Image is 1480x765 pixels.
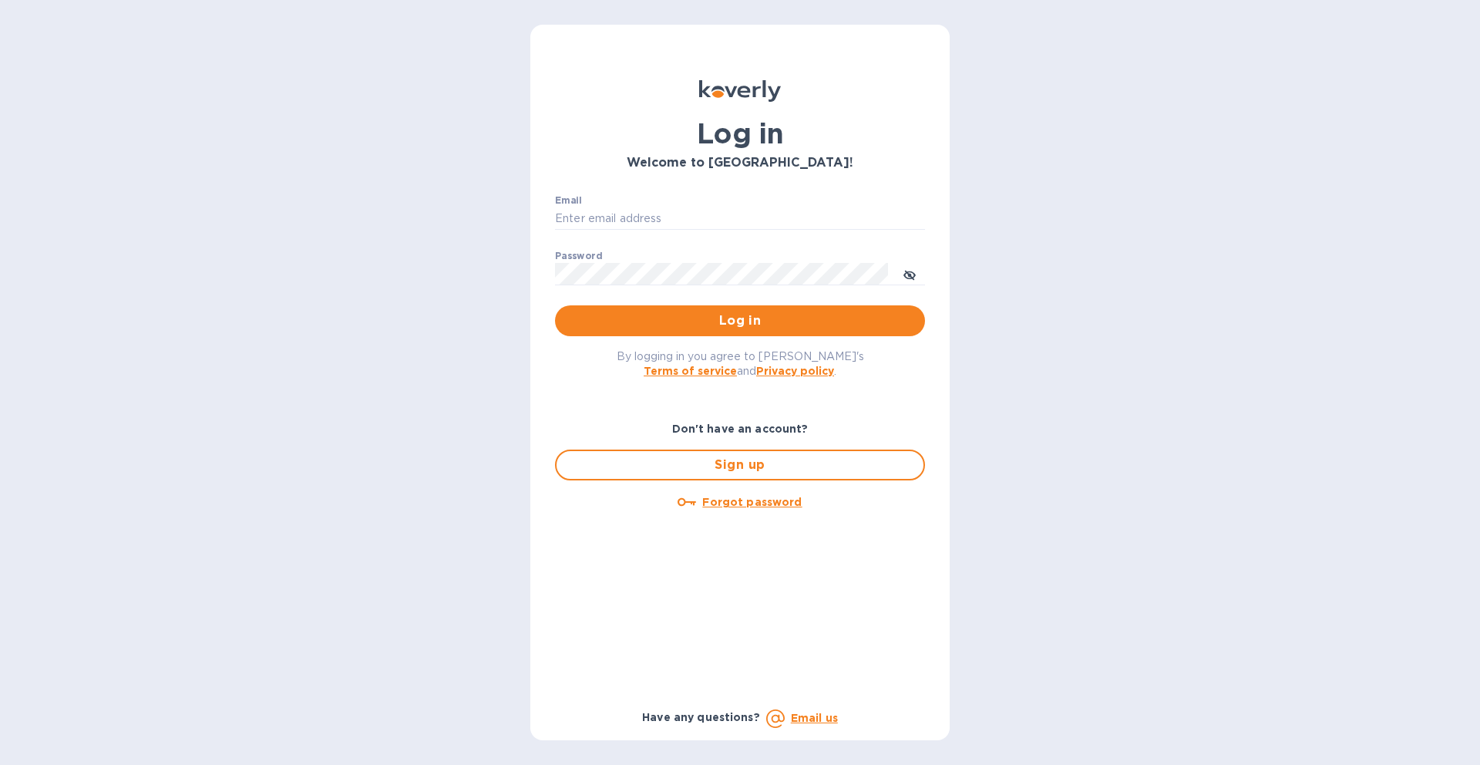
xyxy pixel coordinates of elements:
b: Have any questions? [642,711,760,723]
label: Password [555,251,602,261]
h3: Welcome to [GEOGRAPHIC_DATA]! [555,156,925,170]
input: Enter email address [555,207,925,231]
h1: Log in [555,117,925,150]
a: Email us [791,712,838,724]
b: Don't have an account? [672,423,809,435]
button: Log in [555,305,925,336]
u: Forgot password [702,496,802,508]
img: Koverly [699,80,781,102]
label: Email [555,196,582,205]
span: By logging in you agree to [PERSON_NAME]'s and . [617,350,864,377]
span: Sign up [569,456,911,474]
a: Terms of service [644,365,737,377]
span: Log in [567,312,913,330]
a: Privacy policy [756,365,834,377]
button: Sign up [555,450,925,480]
button: toggle password visibility [894,258,925,289]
